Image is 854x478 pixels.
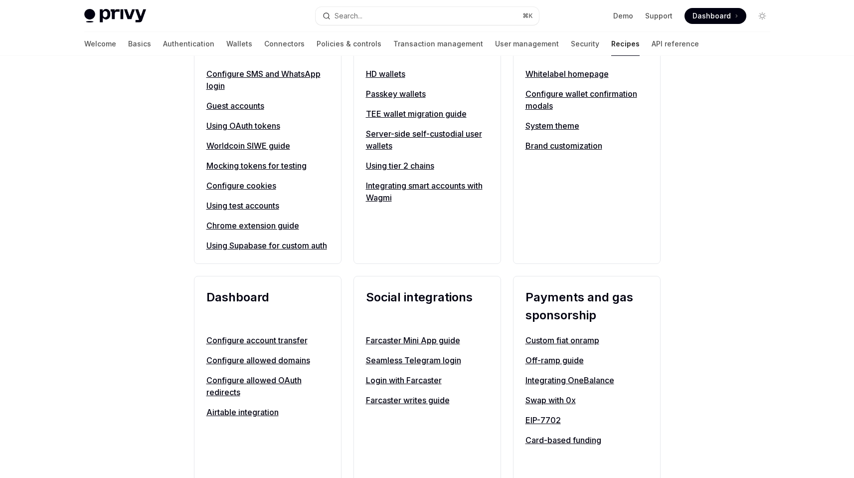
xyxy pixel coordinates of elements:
[206,120,329,132] a: Using OAuth tokens
[206,220,329,232] a: Chrome extension guide
[366,160,489,172] a: Using tier 2 chains
[525,394,648,406] a: Swap with 0x
[206,180,329,192] a: Configure cookies
[206,100,329,112] a: Guest accounts
[206,68,329,92] a: Configure SMS and WhatsApp login
[84,32,116,56] a: Welcome
[206,288,329,324] h2: Dashboard
[226,32,252,56] a: Wallets
[525,334,648,346] a: Custom fiat onramp
[645,11,673,21] a: Support
[525,434,648,446] a: Card-based funding
[366,180,489,204] a: Integrating smart accounts with Wagmi
[335,10,362,22] div: Search...
[206,354,329,366] a: Configure allowed domains
[525,414,648,426] a: EIP-7702
[495,32,559,56] a: User management
[84,9,146,23] img: light logo
[366,108,489,120] a: TEE wallet migration guide
[525,68,648,80] a: Whitelabel homepage
[366,288,489,324] h2: Social integrations
[128,32,151,56] a: Basics
[316,7,539,25] button: Open search
[264,32,305,56] a: Connectors
[317,32,381,56] a: Policies & controls
[652,32,699,56] a: API reference
[366,374,489,386] a: Login with Farcaster
[525,88,648,112] a: Configure wallet confirmation modals
[525,374,648,386] a: Integrating OneBalance
[393,32,483,56] a: Transaction management
[206,160,329,172] a: Mocking tokens for testing
[525,354,648,366] a: Off-ramp guide
[525,288,648,324] h2: Payments and gas sponsorship
[613,11,633,21] a: Demo
[366,88,489,100] a: Passkey wallets
[206,334,329,346] a: Configure account transfer
[366,394,489,406] a: Farcaster writes guide
[206,374,329,398] a: Configure allowed OAuth redirects
[754,8,770,24] button: Toggle dark mode
[525,140,648,152] a: Brand customization
[206,200,329,212] a: Using test accounts
[206,239,329,251] a: Using Supabase for custom auth
[525,120,648,132] a: System theme
[522,12,533,20] span: ⌘ K
[684,8,746,24] a: Dashboard
[692,11,731,21] span: Dashboard
[206,140,329,152] a: Worldcoin SIWE guide
[611,32,640,56] a: Recipes
[163,32,214,56] a: Authentication
[366,354,489,366] a: Seamless Telegram login
[366,334,489,346] a: Farcaster Mini App guide
[571,32,599,56] a: Security
[366,68,489,80] a: HD wallets
[366,128,489,152] a: Server-side self-custodial user wallets
[206,406,329,418] a: Airtable integration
